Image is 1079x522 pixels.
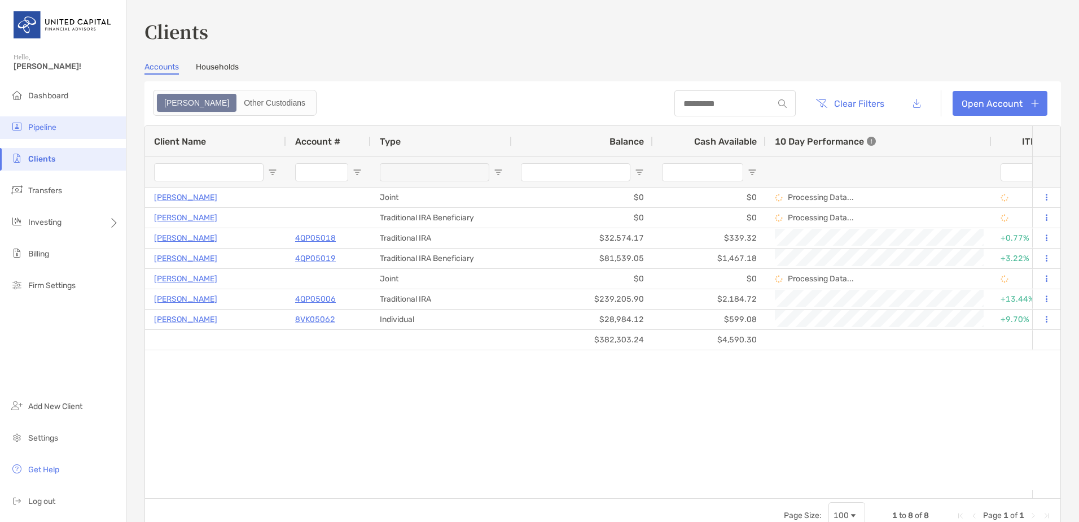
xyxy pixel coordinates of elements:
div: $0 [653,208,766,228]
div: Traditional IRA Beneficiary [371,208,512,228]
div: $0 [512,269,653,289]
img: add_new_client icon [10,399,24,412]
button: Open Filter Menu [353,168,362,177]
img: transfers icon [10,183,24,197]
p: Processing Data... [788,193,854,202]
p: [PERSON_NAME] [154,312,217,327]
img: dashboard icon [10,88,24,102]
div: $2,184.72 [653,289,766,309]
span: Client Name [154,136,206,147]
img: Processing Data icon [775,275,783,283]
div: +3.22% [1001,249,1050,268]
a: [PERSON_NAME] [154,292,217,306]
a: [PERSON_NAME] [154,231,217,245]
img: Processing Data icon [775,194,783,202]
span: Transfers [28,186,62,195]
div: $382,303.24 [512,330,653,350]
img: clients icon [10,151,24,165]
a: Accounts [144,62,179,75]
img: settings icon [10,430,24,444]
div: $0 [653,269,766,289]
div: Traditional IRA [371,289,512,309]
div: +0.77% [1001,229,1050,247]
div: $0 [653,188,766,207]
span: Type [380,136,401,147]
img: investing icon [10,215,24,228]
img: pipeline icon [10,120,24,133]
a: 4QP05019 [295,251,336,266]
span: Log out [28,497,55,506]
a: 8VK05062 [295,312,335,327]
div: $0 [512,188,653,207]
div: Traditional IRA [371,228,512,248]
span: to [899,511,906,520]
div: Joint [371,188,512,207]
div: $28,984.12 [512,310,653,329]
span: Investing [28,217,62,227]
div: $81,539.05 [512,249,653,268]
span: Settings [28,433,58,443]
a: 4QP05006 [295,292,336,306]
input: Account # Filter Input [295,163,348,181]
span: of [915,511,922,520]
input: Cash Available Filter Input [662,163,743,181]
a: [PERSON_NAME] [154,251,217,266]
div: $1,467.18 [653,249,766,268]
img: input icon [778,99,787,108]
div: Joint [371,269,512,289]
span: Page [983,511,1002,520]
div: ITD [1022,136,1050,147]
div: +13.44% [1001,290,1050,308]
span: 1 [1019,511,1024,520]
div: Previous Page [970,511,979,520]
a: [PERSON_NAME] [154,211,217,225]
img: logout icon [10,494,24,507]
a: Open Account [953,91,1047,116]
a: [PERSON_NAME] [154,190,217,205]
span: 8 [908,511,913,520]
button: Open Filter Menu [494,168,503,177]
div: $0 [512,208,653,228]
a: Households [196,62,239,75]
span: 8 [924,511,929,520]
h3: Clients [144,18,1061,44]
span: Pipeline [28,123,56,132]
span: Cash Available [694,136,757,147]
p: Processing Data... [788,213,854,223]
button: Open Filter Menu [635,168,644,177]
span: Dashboard [28,91,68,101]
span: [PERSON_NAME]! [14,62,119,71]
span: Firm Settings [28,281,76,290]
span: Add New Client [28,402,82,411]
span: 1 [1003,511,1008,520]
div: $599.08 [653,310,766,329]
button: Open Filter Menu [748,168,757,177]
a: [PERSON_NAME] [154,272,217,286]
div: 10 Day Performance [775,126,876,156]
div: Page Size: [784,511,822,520]
div: Other Custodians [238,95,312,111]
div: segmented control [153,90,317,116]
span: Account # [295,136,340,147]
span: 1 [892,511,897,520]
input: Client Name Filter Input [154,163,264,181]
span: of [1010,511,1017,520]
div: Individual [371,310,512,329]
div: Zoe [158,95,235,111]
div: $339.32 [653,228,766,248]
a: 4QP05018 [295,231,336,245]
img: United Capital Logo [14,5,112,45]
button: Open Filter Menu [268,168,277,177]
div: $32,574.17 [512,228,653,248]
p: Processing Data... [788,274,854,284]
img: Processing Data icon [775,214,783,222]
